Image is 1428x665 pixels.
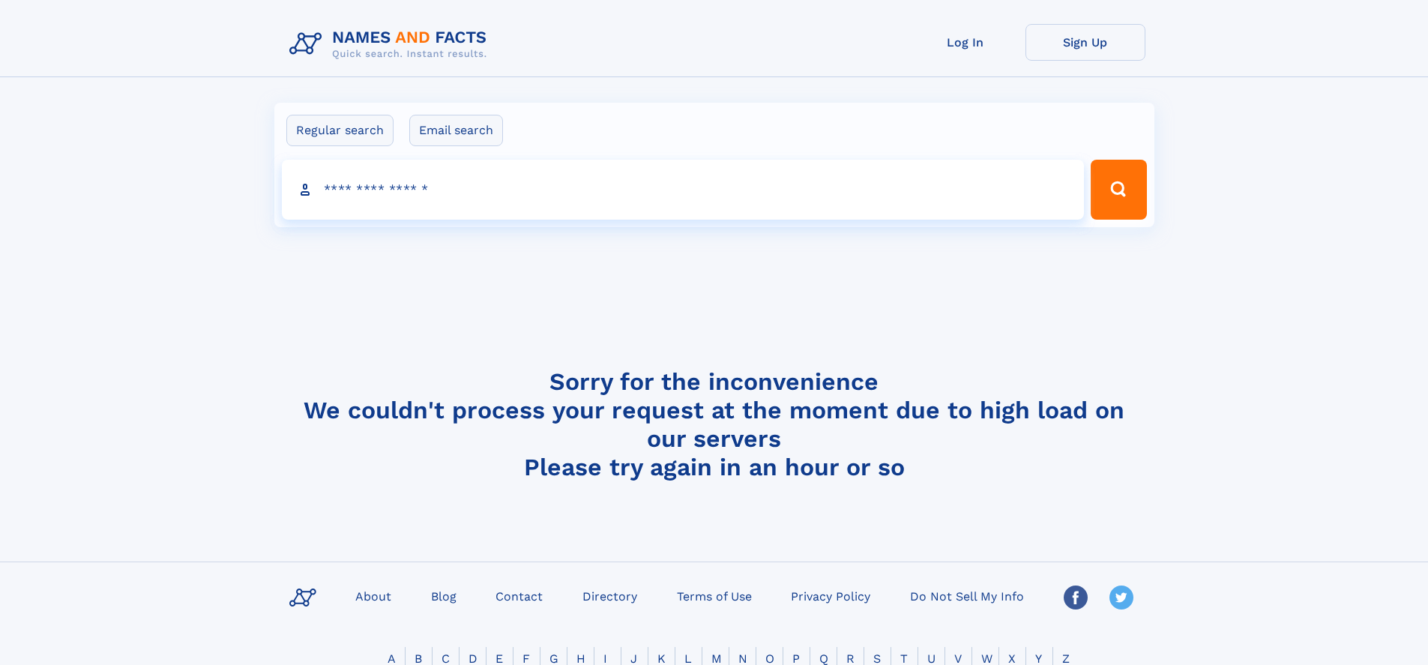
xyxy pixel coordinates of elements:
a: Privacy Policy [785,585,876,607]
label: Regular search [286,115,394,146]
button: Search Button [1091,160,1146,220]
img: Logo Names and Facts [283,24,499,64]
a: Sign Up [1025,24,1145,61]
input: search input [282,160,1085,220]
label: Email search [409,115,503,146]
a: Blog [425,585,463,607]
a: Do Not Sell My Info [904,585,1030,607]
a: Terms of Use [671,585,758,607]
h4: Sorry for the inconvenience We couldn't process your request at the moment due to high load on ou... [283,367,1145,481]
img: Facebook [1064,586,1088,610]
a: Contact [489,585,549,607]
a: About [349,585,397,607]
a: Directory [576,585,643,607]
a: Log In [906,24,1025,61]
img: Twitter [1109,586,1133,610]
